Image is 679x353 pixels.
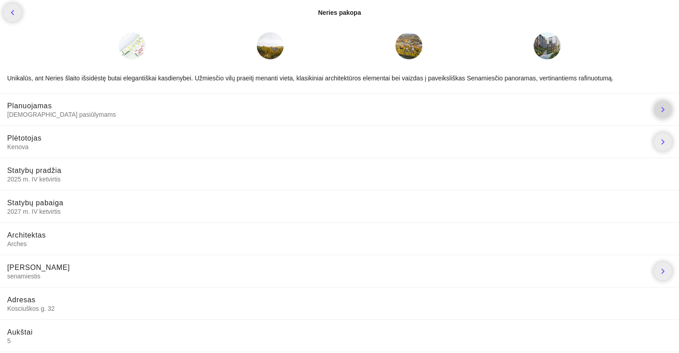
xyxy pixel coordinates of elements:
span: Aukštai [7,328,33,336]
span: Adresas [7,296,35,304]
a: chevron_left [4,4,22,22]
div: Neries pakopa [318,8,361,17]
span: senamiestis [7,272,647,280]
span: [PERSON_NAME] [7,264,70,271]
a: chevron_right [654,133,672,151]
span: Plėtotojas [7,134,42,142]
span: Planuojamas [7,102,52,110]
span: Arches [7,240,672,248]
i: chevron_right [657,266,668,277]
i: chevron_left [7,7,18,18]
span: Statybų pabaiga [7,199,63,207]
span: [DEMOGRAPHIC_DATA] pasiūlymams [7,110,647,119]
span: Architektas [7,231,46,239]
span: Kosciuškos g. 32 [7,304,672,313]
span: 2025 m. IV ketvirtis [7,175,672,183]
span: 5 [7,337,672,345]
i: chevron_right [657,137,668,147]
span: Statybų pradžia [7,167,61,174]
span: Kenova [7,143,647,151]
i: chevron_right [657,104,668,115]
span: 2027 m. IV ketvirtis [7,207,672,216]
a: chevron_right [654,101,672,119]
a: chevron_right [654,262,672,280]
